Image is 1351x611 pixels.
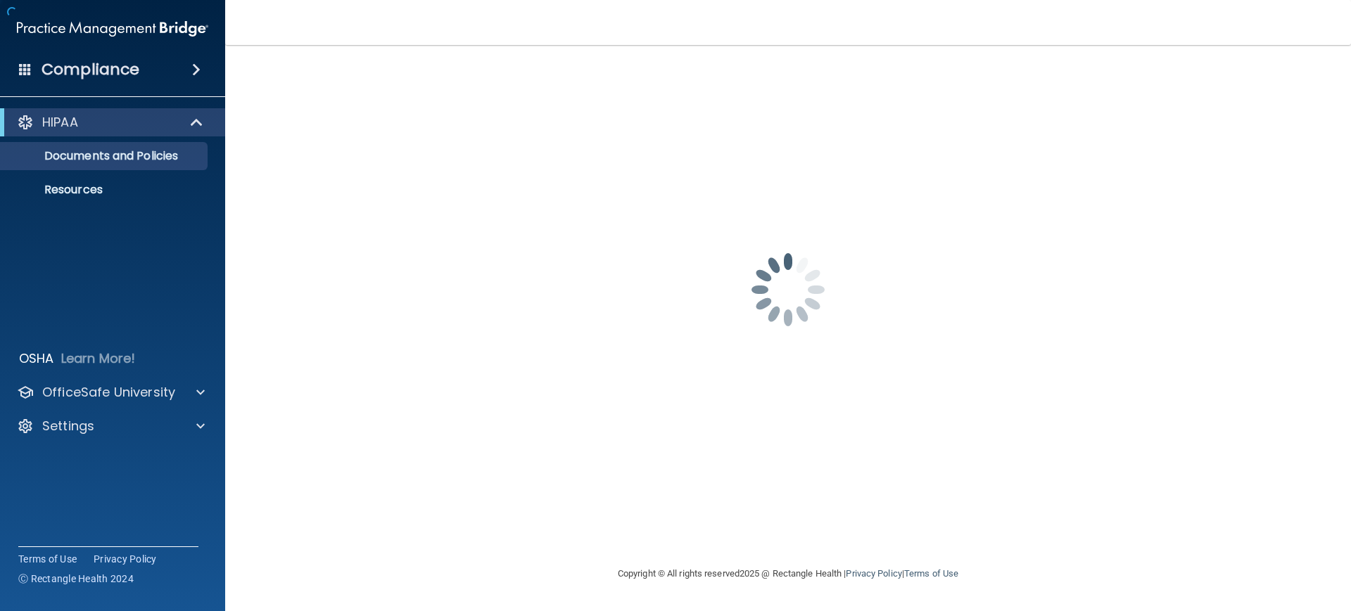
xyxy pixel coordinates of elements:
a: Terms of Use [18,552,77,566]
span: Ⓒ Rectangle Health 2024 [18,572,134,586]
p: Learn More! [61,350,136,367]
a: HIPAA [17,114,204,131]
p: HIPAA [42,114,78,131]
p: Settings [42,418,94,435]
a: Privacy Policy [846,568,901,579]
iframe: Drift Widget Chat Controller [1108,511,1334,567]
p: OfficeSafe University [42,384,175,401]
img: spinner.e123f6fc.gif [718,219,858,360]
h4: Compliance [42,60,139,79]
a: Settings [17,418,205,435]
p: OSHA [19,350,54,367]
div: Copyright © All rights reserved 2025 @ Rectangle Health | | [531,551,1045,596]
p: Resources [9,183,201,197]
img: PMB logo [17,15,208,43]
a: OfficeSafe University [17,384,205,401]
p: Documents and Policies [9,149,201,163]
a: Terms of Use [904,568,958,579]
a: Privacy Policy [94,552,157,566]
